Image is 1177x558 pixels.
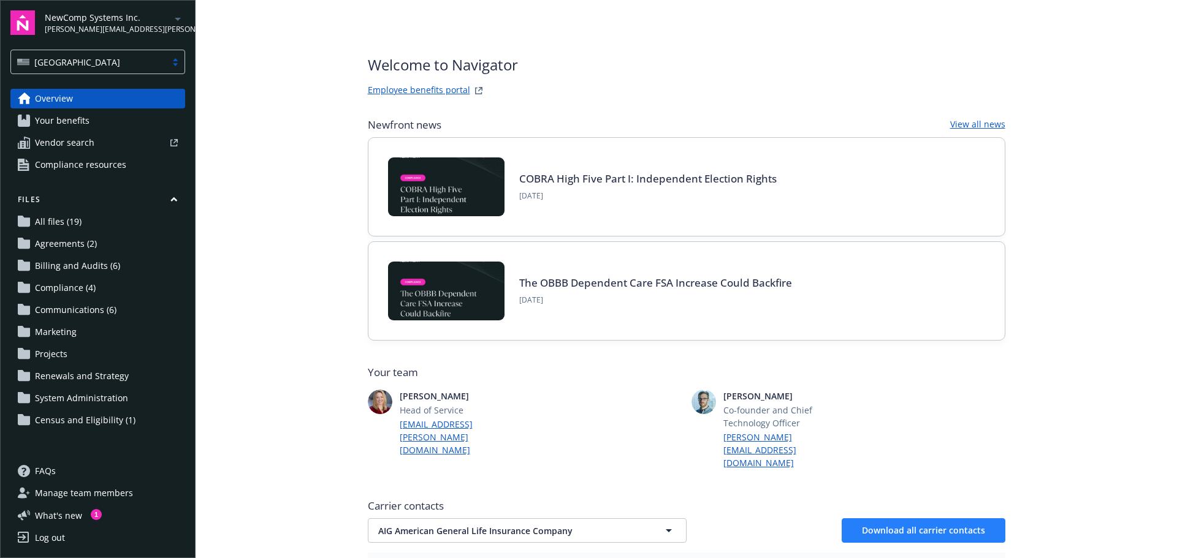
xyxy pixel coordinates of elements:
span: Welcome to Navigator [368,54,518,76]
a: System Administration [10,388,185,408]
img: BLOG-Card Image - Compliance - OBBB Dep Care FSA - 08-01-25.jpg [388,262,505,320]
img: photo [368,390,392,414]
button: NewComp Systems Inc.[PERSON_NAME][EMAIL_ADDRESS][PERSON_NAME][DOMAIN_NAME]arrowDropDown [45,10,185,35]
a: striveWebsite [471,83,486,98]
a: View all news [950,118,1005,132]
button: Files [10,194,185,209]
span: [GEOGRAPHIC_DATA] [17,56,160,69]
a: The OBBB Dependent Care FSA Increase Could Backfire [519,276,792,290]
span: Your benefits [35,111,90,130]
img: BLOG-Card Image - Compliance - COBRA High Five Pt 1 07-18-25.jpg [388,157,505,216]
span: FAQs [35,461,56,481]
span: Billing and Audits (6) [35,256,120,276]
span: Compliance (4) [35,278,96,298]
span: [DATE] [519,295,792,306]
a: Billing and Audits (6) [10,256,185,276]
a: Vendor search [10,133,185,153]
span: AIG American General Life Insurance Company [378,524,633,537]
a: Compliance resources [10,155,185,175]
a: Projects [10,344,185,364]
a: All files (19) [10,212,185,232]
span: Vendor search [35,133,94,153]
a: Marketing [10,322,185,342]
a: FAQs [10,461,185,481]
a: Employee benefits portal [368,83,470,98]
span: Newfront news [368,118,441,132]
a: [EMAIL_ADDRESS][PERSON_NAME][DOMAIN_NAME] [400,418,520,456]
span: Your team [368,365,1005,380]
span: Overview [35,89,73,108]
span: [PERSON_NAME] [400,390,520,402]
span: Projects [35,344,67,364]
span: Compliance resources [35,155,126,175]
a: Census and Eligibility (1) [10,410,185,430]
span: [PERSON_NAME] [723,390,844,402]
span: Download all carrier contacts [862,524,985,536]
span: Carrier contacts [368,499,1005,513]
a: Manage team members [10,483,185,503]
button: Download all carrier contacts [842,518,1005,543]
span: [PERSON_NAME][EMAIL_ADDRESS][PERSON_NAME][DOMAIN_NAME] [45,24,170,35]
a: arrowDropDown [170,11,185,26]
span: Renewals and Strategy [35,366,129,386]
a: Your benefits [10,111,185,130]
button: AIG American General Life Insurance Company [368,518,687,543]
span: System Administration [35,388,128,408]
a: Overview [10,89,185,108]
span: All files (19) [35,212,82,232]
span: Communications (6) [35,300,116,320]
a: [PERSON_NAME][EMAIL_ADDRESS][DOMAIN_NAME] [723,431,844,469]
a: Agreements (2) [10,234,185,254]
div: Log out [35,528,65,548]
img: photo [691,390,716,414]
span: Marketing [35,322,77,342]
a: Renewals and Strategy [10,366,185,386]
span: What ' s new [35,509,82,522]
a: Compliance (4) [10,278,185,298]
span: Census and Eligibility (1) [35,410,135,430]
span: [GEOGRAPHIC_DATA] [34,56,120,69]
span: Co-founder and Chief Technology Officer [723,404,844,429]
div: 1 [91,509,102,520]
span: Manage team members [35,483,133,503]
button: What's new1 [10,509,102,522]
span: Agreements (2) [35,234,97,254]
span: Head of Service [400,404,520,417]
a: COBRA High Five Part I: Independent Election Rights [519,172,777,186]
a: Communications (6) [10,300,185,320]
span: NewComp Systems Inc. [45,11,170,24]
span: [DATE] [519,190,777,202]
img: navigator-logo.svg [10,10,35,35]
